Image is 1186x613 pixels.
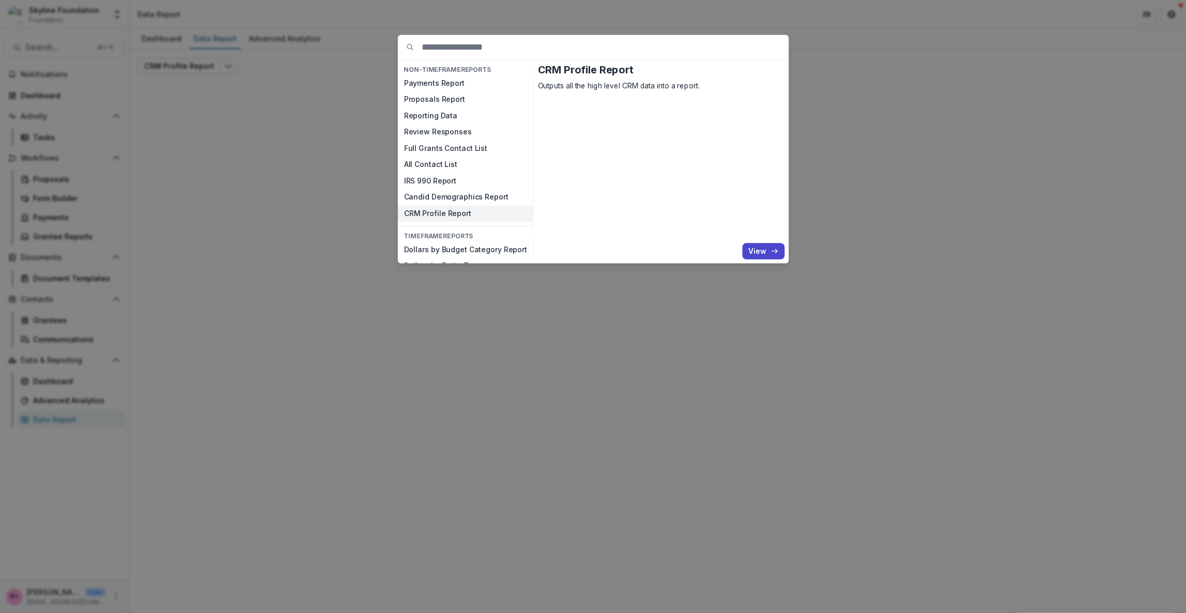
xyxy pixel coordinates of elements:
[537,64,784,76] h2: CRM Profile Report
[397,91,533,108] button: Proposals Report
[397,157,533,173] button: All Contact List
[397,242,533,258] button: Dollars by Budget Category Report
[397,75,533,92] button: Payments Report
[397,64,533,75] h4: NON-TIMEFRAME Reports
[397,173,533,190] button: IRS 990 Report
[397,258,533,275] button: Dollars by Entity Tags
[742,243,784,259] button: View
[397,141,533,157] button: Full Grants Contact List
[397,189,533,206] button: Candid Demographics Report
[397,108,533,125] button: Reporting Data
[397,231,533,242] h4: TIMEFRAME Reports
[537,80,784,91] p: Outputs all the high level CRM data into a report.
[397,124,533,141] button: Review Responses
[397,206,533,222] button: CRM Profile Report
